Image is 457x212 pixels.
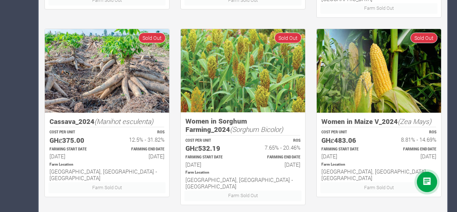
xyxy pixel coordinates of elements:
span: Sold Out [410,33,437,43]
h5: Women in Sorghum Farming_2024 [185,117,300,133]
p: Estimated Farming End Date [114,147,165,152]
img: growforme image [181,29,305,112]
p: ROS [385,130,436,135]
i: (Manihot esculenta) [94,117,153,126]
p: Estimated Farming Start Date [50,147,101,152]
h6: [GEOGRAPHIC_DATA], [GEOGRAPHIC_DATA] - [GEOGRAPHIC_DATA] [50,168,165,181]
p: Estimated Farming End Date [385,147,436,152]
i: (Zea Mays) [398,117,431,126]
img: growforme image [317,29,441,113]
h5: Cassava_2024 [50,117,165,126]
h6: [GEOGRAPHIC_DATA], [GEOGRAPHIC_DATA] - [GEOGRAPHIC_DATA] [185,176,300,190]
h5: GHȼ375.00 [50,136,101,145]
p: COST PER UNIT [50,130,101,135]
p: COST PER UNIT [185,138,236,144]
p: COST PER UNIT [321,130,372,135]
h6: [DATE] [185,161,236,168]
span: Sold Out [274,33,302,43]
h6: [GEOGRAPHIC_DATA], [GEOGRAPHIC_DATA] - [GEOGRAPHIC_DATA] [321,168,436,181]
p: Location of Farm [185,170,300,175]
h6: [DATE] [249,161,300,168]
h6: 7.65% - 20.46% [249,144,300,151]
p: Estimated Farming Start Date [321,147,372,152]
h5: GHȼ532.19 [185,144,236,153]
h6: [DATE] [321,153,372,159]
span: Sold Out [138,33,166,43]
p: ROS [249,138,300,144]
h6: 12.5% - 31.82% [114,136,165,143]
i: (Sorghum Bicolor) [230,125,283,134]
h6: [DATE] [385,153,436,159]
h6: [DATE] [50,153,101,159]
p: Location of Farm [321,162,436,167]
h6: [DATE] [114,153,165,159]
p: ROS [114,130,165,135]
h5: Women in Maize V_2024 [321,117,436,126]
h5: GHȼ483.06 [321,136,372,145]
p: Estimated Farming End Date [249,155,300,160]
p: Location of Farm [50,162,165,167]
img: growforme image [45,29,169,113]
p: Estimated Farming Start Date [185,155,236,160]
h6: 8.81% - 14.69% [385,136,436,143]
